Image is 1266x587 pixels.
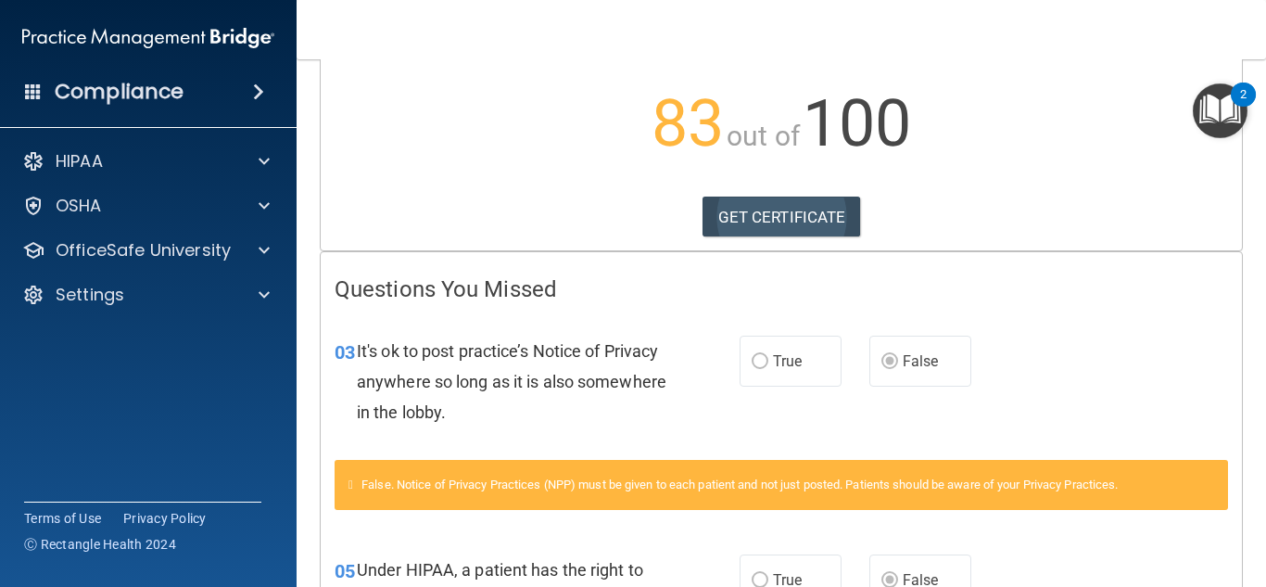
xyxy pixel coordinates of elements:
[903,352,939,370] span: False
[335,341,355,364] span: 03
[652,85,724,161] span: 83
[22,150,270,172] a: HIPAA
[55,79,184,105] h4: Compliance
[24,535,176,554] span: Ⓒ Rectangle Health 2024
[1240,95,1247,119] div: 2
[803,85,911,161] span: 100
[1193,83,1247,138] button: Open Resource Center, 2 new notifications
[727,120,800,152] span: out of
[361,478,1118,491] span: False. Notice of Privacy Practices (NPP) must be given to each patient and not just posted. Patie...
[22,19,274,57] img: PMB logo
[335,560,355,582] span: 05
[56,284,124,306] p: Settings
[22,284,270,306] a: Settings
[752,355,768,369] input: True
[123,509,207,528] a: Privacy Policy
[703,197,861,237] a: GET CERTIFICATE
[22,239,270,262] a: OfficeSafe University
[335,277,1228,301] h4: Questions You Missed
[357,341,666,422] span: It's ok to post practice’s Notice of Privacy anywhere so long as it is also somewhere in the lobby.
[56,150,103,172] p: HIPAA
[773,352,802,370] span: True
[56,239,231,262] p: OfficeSafe University
[22,195,270,217] a: OSHA
[24,509,101,528] a: Terms of Use
[881,355,898,369] input: False
[56,195,102,217] p: OSHA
